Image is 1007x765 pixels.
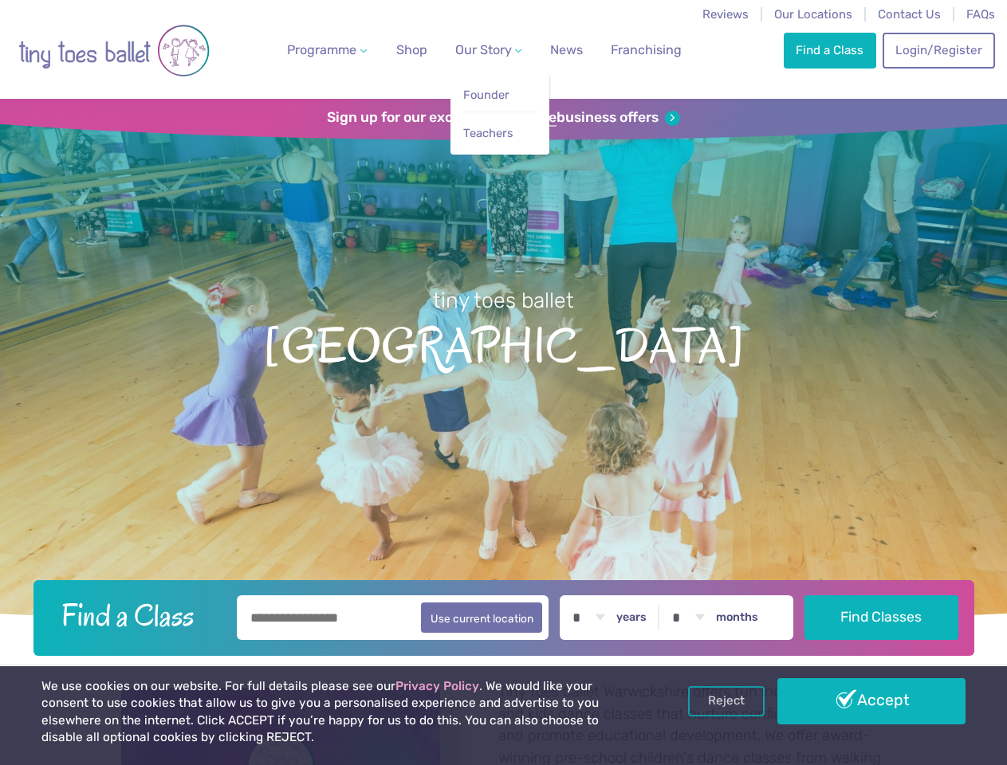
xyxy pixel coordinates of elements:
span: Founder [463,88,509,102]
a: Contact Us [878,7,941,22]
span: Our Story [455,42,512,57]
button: Use current location [421,602,543,633]
span: [GEOGRAPHIC_DATA] [26,315,981,374]
p: We use cookies on our website. For full details please see our . We would like your consent to us... [41,678,642,747]
a: Programme [281,34,373,66]
img: tiny toes ballet [18,10,210,91]
a: FAQs [966,7,995,22]
span: Teachers [463,126,513,140]
a: Reviews [702,7,749,22]
span: Programme [287,42,356,57]
h2: Find a Class [49,595,226,635]
span: Shop [396,42,427,57]
label: months [716,610,758,625]
a: Shop [390,34,434,66]
a: Franchising [604,34,688,66]
a: Login/Register [883,33,994,68]
a: Privacy Policy [395,679,479,693]
a: Founder [462,80,538,110]
button: Find Classes [804,595,958,640]
span: News [550,42,583,57]
a: News [544,34,589,66]
a: Accept [777,678,966,724]
small: tiny toes ballet [433,288,574,313]
a: Find a Class [784,33,876,68]
span: Franchising [611,42,682,57]
a: Our Locations [774,7,852,22]
label: years [616,610,647,625]
a: Teachers [462,119,538,148]
a: Our Story [448,34,528,66]
a: Reject [688,686,765,716]
a: Sign up for our exclusivefranchisebusiness offers [327,109,680,127]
